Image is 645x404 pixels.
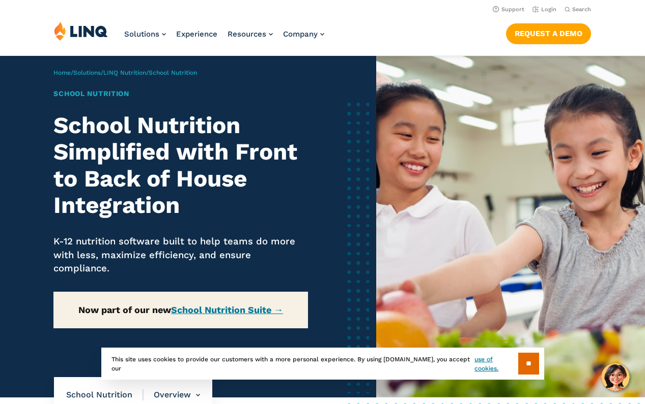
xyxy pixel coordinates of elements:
nav: Button Navigation [506,21,591,44]
div: This site uses cookies to provide our customers with a more personal experience. By using [DOMAIN... [101,348,544,380]
span: School Nutrition [149,69,197,76]
h1: School Nutrition [53,88,307,99]
span: / / / [53,69,197,76]
a: LINQ Nutrition [103,69,146,76]
strong: Now part of our new [78,304,283,315]
a: Request a Demo [506,23,591,44]
nav: Primary Navigation [124,21,324,55]
a: Solutions [73,69,101,76]
a: Login [532,6,556,13]
span: Resources [228,29,266,39]
img: LINQ | K‑12 Software [54,21,108,41]
button: Open Search Bar [565,6,591,13]
a: use of cookies. [474,355,518,373]
img: School Nutrition Banner [376,56,645,397]
span: Company [283,29,318,39]
h2: School Nutrition Simplified with Front to Back of House Integration [53,112,307,219]
a: Home [53,69,71,76]
a: School Nutrition Suite → [171,304,283,315]
a: Company [283,29,324,39]
a: Support [493,6,524,13]
a: Experience [176,29,217,39]
span: Search [572,6,591,13]
p: K-12 nutrition software built to help teams do more with less, maximize efficiency, and ensure co... [53,235,307,275]
span: Solutions [124,29,159,39]
a: Resources [228,29,273,39]
a: Solutions [124,29,166,39]
button: Hello, have a question? Let’s chat. [601,363,630,391]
